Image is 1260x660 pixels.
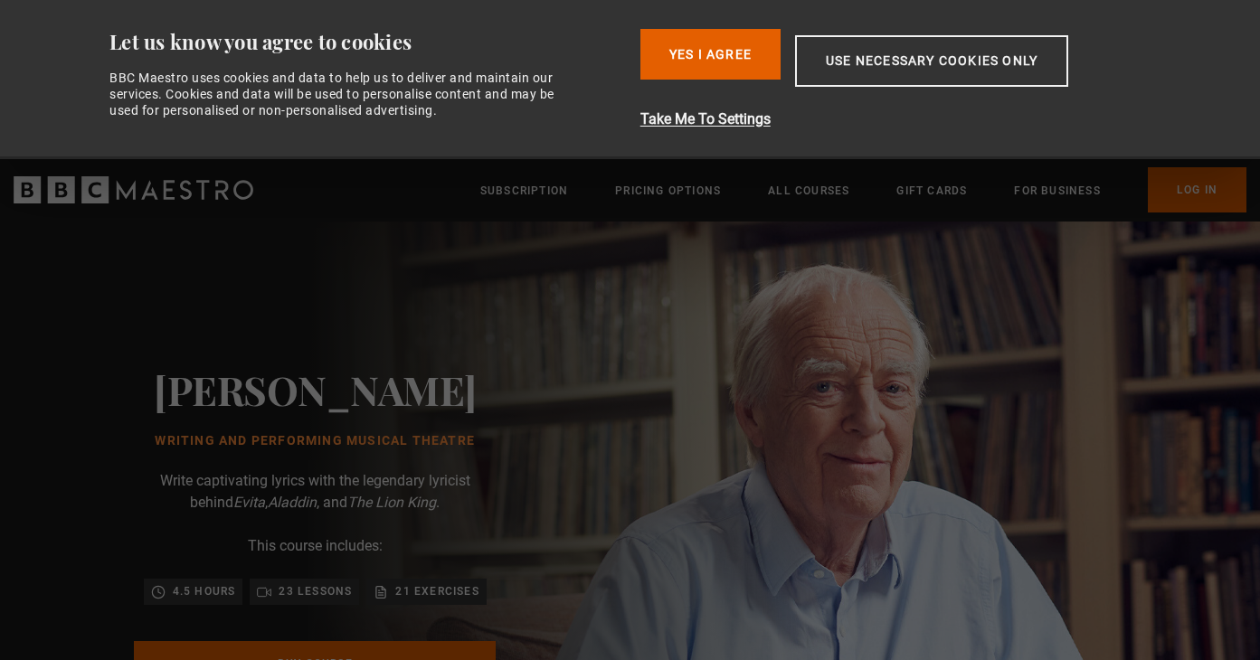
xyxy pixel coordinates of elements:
[395,582,478,600] p: 21 exercises
[640,108,1164,130] button: Take Me To Settings
[134,470,496,514] p: Write captivating lyrics with the legendary lyricist behind , , and .
[268,494,317,511] i: Aladdin
[173,582,236,600] p: 4.5 hours
[768,182,849,200] a: All Courses
[480,167,1246,212] nav: Primary
[154,434,477,448] h1: Writing and Performing Musical Theatre
[615,182,721,200] a: Pricing Options
[14,176,253,203] svg: BBC Maestro
[248,535,383,557] p: This course includes:
[109,29,626,55] div: Let us know you agree to cookies
[480,182,568,200] a: Subscription
[1014,182,1100,200] a: For business
[795,35,1068,87] button: Use necessary cookies only
[1148,167,1246,212] a: Log In
[154,366,477,412] h2: [PERSON_NAME]
[896,182,967,200] a: Gift Cards
[279,582,352,600] p: 23 lessons
[109,70,574,119] div: BBC Maestro uses cookies and data to help us to deliver and maintain our services. Cookies and da...
[233,494,265,511] i: Evita
[347,494,436,511] i: The Lion King
[640,29,781,80] button: Yes I Agree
